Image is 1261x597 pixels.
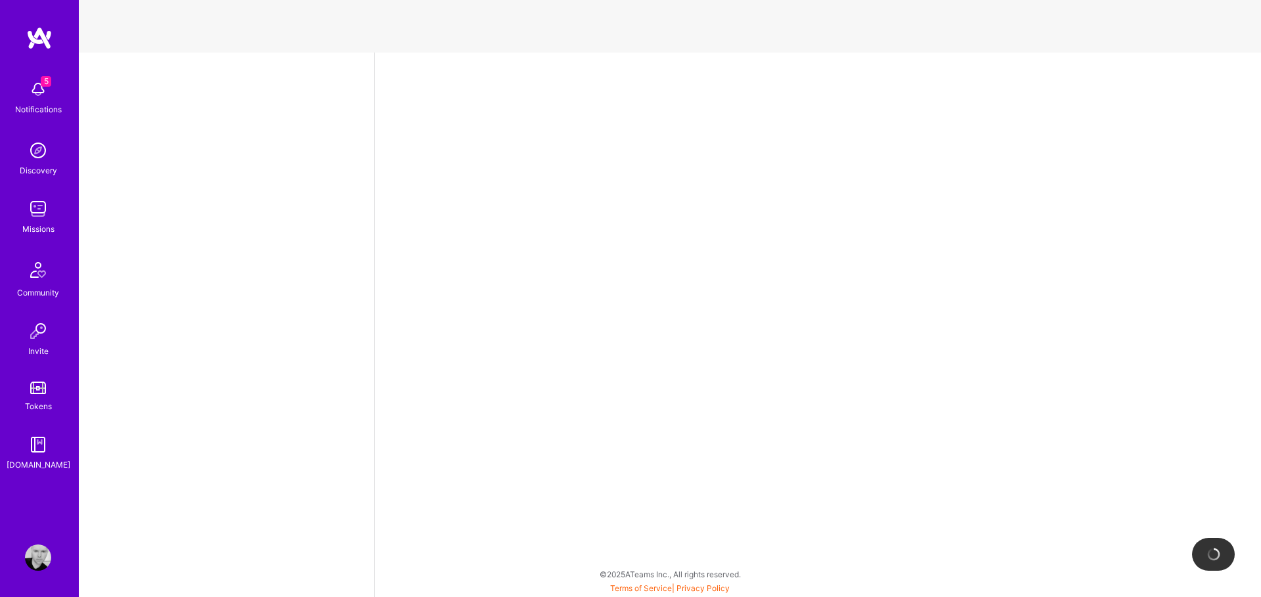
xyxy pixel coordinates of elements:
img: guide book [25,431,51,458]
div: Notifications [15,102,62,116]
img: bell [25,76,51,102]
img: User Avatar [25,544,51,571]
div: Community [17,286,59,299]
img: Invite [25,318,51,344]
span: 5 [41,76,51,87]
img: loading [1205,545,1223,564]
img: discovery [25,137,51,164]
img: Community [22,254,54,286]
div: [DOMAIN_NAME] [7,458,70,472]
div: Discovery [20,164,57,177]
a: Terms of Service [610,583,672,593]
span: | [610,583,730,593]
img: tokens [30,382,46,394]
a: User Avatar [22,544,55,571]
img: teamwork [25,196,51,222]
img: logo [26,26,53,50]
div: Missions [22,222,55,236]
div: © 2025 ATeams Inc., All rights reserved. [79,558,1261,590]
div: Invite [28,344,49,358]
a: Privacy Policy [676,583,730,593]
div: Tokens [25,399,52,413]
